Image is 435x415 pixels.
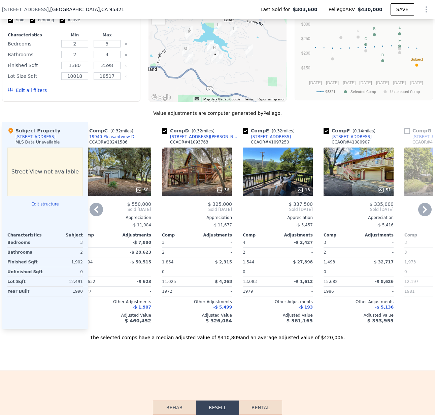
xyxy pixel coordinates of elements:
[7,232,45,238] div: Characteristics
[212,223,232,227] span: -$ 11,677
[324,215,394,220] div: Appreciation
[30,17,54,23] label: Pending
[243,232,278,238] div: Comp
[162,287,196,296] div: 1972
[198,248,232,257] div: -
[398,45,401,49] text: G
[332,51,334,55] text: L
[189,129,217,133] span: ( miles)
[244,97,254,101] a: Terms (opens in new tab)
[7,127,60,134] div: Subject Property
[324,232,359,238] div: Comp
[215,260,232,264] span: $ 2,315
[399,38,401,42] text: F
[116,232,151,238] div: Adjustments
[301,22,310,27] text: $300
[185,26,193,38] div: 12583 Mount Jefferson St
[393,81,406,85] text: [DATE]
[81,313,151,318] div: Adjusted Value
[243,215,313,220] div: Appreciation
[243,313,313,318] div: Adjusted Value
[210,44,218,56] div: 19954 Ridgecrest Way
[81,127,136,134] div: Comp C
[294,240,313,245] span: -$ 2,427
[8,87,47,94] button: Edit all filters
[92,32,122,38] div: Max
[278,232,313,238] div: Adjustments
[135,187,148,193] div: 60
[239,401,282,415] button: Rental
[186,29,193,40] div: 19560 Pleasantview Dr
[332,134,372,139] div: [STREET_ADDRESS]
[360,267,394,277] div: -
[404,269,407,274] span: 0
[46,267,83,277] div: 0
[324,260,335,264] span: 1,493
[15,139,60,145] div: MLS Data Unavailable
[299,14,429,99] svg: A chart.
[8,17,25,23] label: Sold
[279,287,313,296] div: -
[125,75,127,78] button: Clear
[251,139,289,145] div: CCAOR # 41097250
[230,26,237,37] div: 12639 Cresthaven Dr
[132,223,151,227] span: -$ 11,084
[324,240,326,245] span: 3
[60,18,65,23] input: Active
[7,148,83,196] div: Street View not available
[243,269,245,274] span: 0
[324,269,326,274] span: 0
[243,299,313,305] div: Other Adjustments
[112,129,121,133] span: 0.32
[162,299,232,305] div: Other Adjustments
[153,401,196,415] button: Rehab
[325,90,335,94] text: 95321
[243,240,245,245] span: 4
[243,134,291,139] a: [STREET_ADDRESS]
[279,248,313,257] div: -
[130,260,151,264] span: -$ 50,515
[216,53,223,64] div: 19995 Pine Mountain Dr
[7,238,44,247] div: Bedrooms
[404,279,419,284] span: 12,197
[324,279,338,284] span: 15,682
[296,223,313,227] span: -$ 5,457
[375,305,394,310] span: -$ 5,136
[2,329,433,341] div: The selected comps have a median adjusted value of $410,809 and an average adjusted value of $420...
[354,129,363,133] span: 0.14
[108,129,136,133] span: ( miles)
[360,287,394,296] div: -
[7,277,44,286] div: Lot Sqft
[326,81,339,85] text: [DATE]
[269,129,297,133] span: ( miles)
[195,97,199,100] button: Keyboard shortcuts
[309,81,322,85] text: [DATE]
[273,129,282,133] span: 0.32
[162,313,232,318] div: Adjusted Value
[125,318,151,323] span: $ 460,452
[404,240,407,245] span: 3
[399,41,401,45] text: J
[81,287,115,296] div: 1977
[162,260,173,264] span: 1,864
[289,201,313,207] span: $ 337,500
[137,279,151,284] span: -$ 623
[162,248,196,257] div: 2
[373,27,375,31] text: B
[193,129,202,133] span: 0.32
[81,248,115,257] div: 4
[215,279,232,284] span: $ 4,268
[127,201,151,207] span: $ 550,000
[243,287,276,296] div: 1979
[391,3,414,15] button: SAVE
[370,201,394,207] span: $ 335,000
[162,232,197,238] div: Comp
[49,6,124,13] span: , [GEOGRAPHIC_DATA]
[186,52,193,64] div: 12060 Hillhurst Cir
[258,97,285,101] a: Report a map error
[301,51,310,56] text: $200
[81,134,136,139] a: 19940 Pleasantview Dr
[287,318,313,323] span: $ 361,165
[398,26,401,30] text: A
